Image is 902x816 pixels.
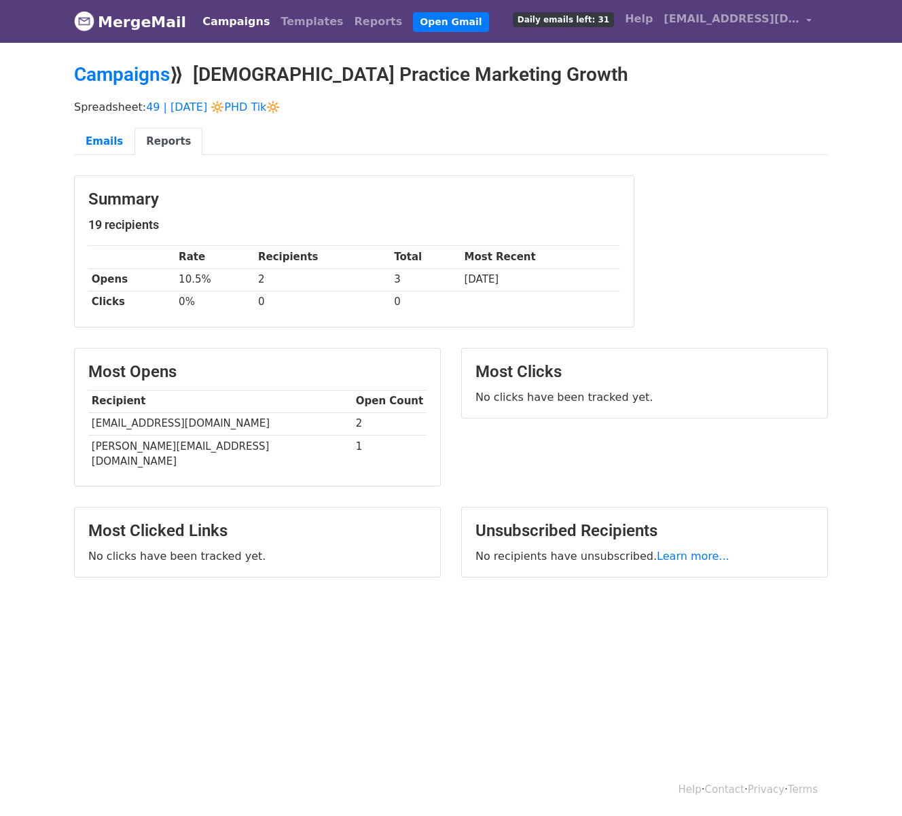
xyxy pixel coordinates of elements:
[461,246,620,268] th: Most Recent
[175,268,255,291] td: 10.5%
[197,8,275,35] a: Campaigns
[664,11,799,27] span: [EMAIL_ADDRESS][DOMAIN_NAME]
[88,268,175,291] th: Opens
[175,291,255,313] td: 0%
[391,246,461,268] th: Total
[834,751,902,816] iframe: Chat Widget
[74,7,186,36] a: MergeMail
[658,5,817,37] a: [EMAIL_ADDRESS][DOMAIN_NAME]
[679,783,702,796] a: Help
[146,101,280,113] a: 49 | [DATE] 🔆PHD Tik🔆
[74,128,134,156] a: Emails
[507,5,619,33] a: Daily emails left: 31
[391,268,461,291] td: 3
[461,268,620,291] td: [DATE]
[475,362,814,382] h3: Most Clicks
[349,8,408,35] a: Reports
[748,783,784,796] a: Privacy
[255,246,391,268] th: Recipients
[475,549,814,563] p: No recipients have unsubscribed.
[88,190,620,209] h3: Summary
[413,12,488,32] a: Open Gmail
[353,390,427,412] th: Open Count
[353,435,427,472] td: 1
[788,783,818,796] a: Terms
[74,100,828,114] p: Spreadsheet:
[391,291,461,313] td: 0
[255,268,391,291] td: 2
[275,8,348,35] a: Templates
[255,291,391,313] td: 0
[175,246,255,268] th: Rate
[88,390,353,412] th: Recipient
[74,63,828,86] h2: ⟫ [DEMOGRAPHIC_DATA] Practice Marketing Growth
[475,390,814,404] p: No clicks have been tracked yet.
[74,63,170,86] a: Campaigns
[657,550,729,563] a: Learn more...
[88,549,427,563] p: No clicks have been tracked yet.
[88,412,353,435] td: [EMAIL_ADDRESS][DOMAIN_NAME]
[353,412,427,435] td: 2
[619,5,658,33] a: Help
[88,362,427,382] h3: Most Opens
[475,521,814,541] h3: Unsubscribed Recipients
[88,291,175,313] th: Clicks
[88,521,427,541] h3: Most Clicked Links
[513,12,614,27] span: Daily emails left: 31
[134,128,202,156] a: Reports
[88,435,353,472] td: [PERSON_NAME][EMAIL_ADDRESS][DOMAIN_NAME]
[705,783,744,796] a: Contact
[74,11,94,31] img: MergeMail logo
[88,217,620,232] h5: 19 recipients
